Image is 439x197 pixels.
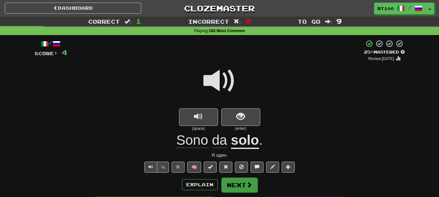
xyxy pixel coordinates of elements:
a: Dashboard [5,3,141,14]
a: RT100 / [374,3,426,14]
button: show sentence [221,108,260,126]
span: 25 % [364,49,374,55]
u: solo [231,132,259,149]
span: : [234,19,241,24]
button: Reset to 0% Mastered (alt+r) [219,162,232,173]
span: 0 [245,17,251,25]
div: Text-to-speech controls [143,162,169,173]
span: 1 [136,17,141,25]
span: : [325,19,332,24]
button: replay audio [179,108,218,126]
div: / [34,40,67,48]
span: / [408,5,411,10]
div: Я один. [34,152,405,158]
span: Score: [34,51,58,56]
span: 4 [62,48,67,56]
button: Play sentence audio (ctl+space) [144,162,157,173]
button: ½ [157,162,169,173]
span: Sono [176,132,208,148]
span: RT100 [378,6,394,11]
small: (space) [179,126,218,131]
button: Edit sentence (alt+d) [266,162,279,173]
small: (enter) [221,126,260,131]
strong: 100 Most Common [209,29,245,33]
span: Correct [88,18,120,25]
button: Favorite sentence (alt+f) [172,162,185,173]
span: Incorrect [188,18,229,25]
button: Set this sentence to 100% Mastered (alt+m) [204,162,217,173]
button: Next [221,178,258,192]
button: Discuss sentence (alt+u) [251,162,264,173]
button: Add to collection (alt+a) [282,162,295,173]
span: To go [298,18,320,25]
span: . [259,132,263,148]
div: Mastered [364,49,405,55]
a: Clozemaster [151,3,288,14]
button: Ignore sentence (alt+i) [235,162,248,173]
span: : [124,19,132,24]
button: 🧠 [187,162,201,173]
small: Review: [DATE] [368,56,394,61]
button: Explain [182,179,218,190]
span: da [212,132,227,148]
span: 9 [336,17,342,25]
